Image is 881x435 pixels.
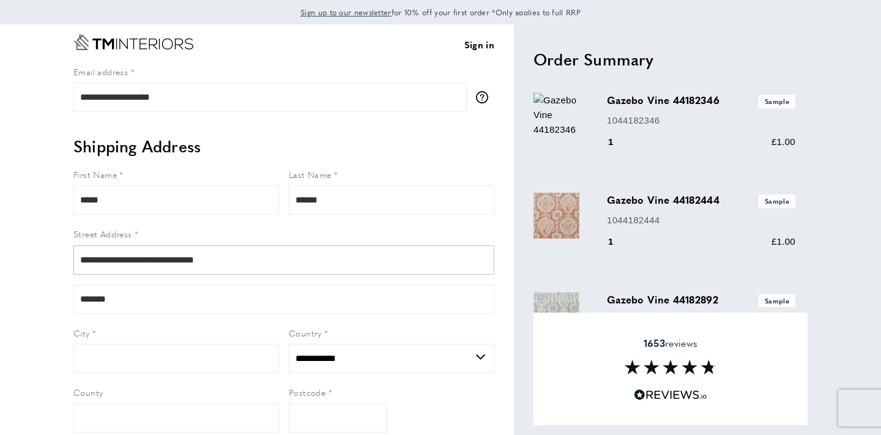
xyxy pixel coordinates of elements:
[607,135,631,149] div: 1
[759,95,795,108] span: Sample
[607,234,631,249] div: 1
[533,193,579,239] img: Gazebo Vine 44182444
[289,168,332,180] span: Last Name
[73,168,117,180] span: First Name
[607,93,795,108] h3: Gazebo Vine 44182346
[289,386,325,398] span: Postcode
[644,337,697,349] span: reviews
[625,360,716,374] img: Reviews section
[533,93,595,137] img: Gazebo Vine 44182346
[73,65,128,78] span: Email address
[533,48,808,70] h2: Order Summary
[289,327,322,339] span: Country
[607,113,795,128] p: 1044182346
[771,236,795,247] span: £1.00
[73,327,90,339] span: City
[300,6,392,18] a: Sign up to our newsletter
[476,91,494,103] button: More information
[73,386,103,398] span: County
[759,294,795,307] span: Sample
[607,193,795,207] h3: Gazebo Vine 44182444
[771,136,795,147] span: £1.00
[464,37,494,52] a: Sign in
[607,292,795,307] h3: Gazebo Vine 44182892
[644,336,665,350] strong: 1653
[300,7,392,18] span: Sign up to our newsletter
[759,195,795,207] span: Sample
[533,292,579,338] img: Gazebo Vine 44182892
[300,7,581,18] span: for 10% off your first order *Only applies to full RRP
[634,389,707,401] img: Reviews.io 5 stars
[73,135,494,157] h2: Shipping Address
[73,228,132,240] span: Street Address
[73,34,193,50] a: Go to Home page
[607,213,795,228] p: 1044182444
